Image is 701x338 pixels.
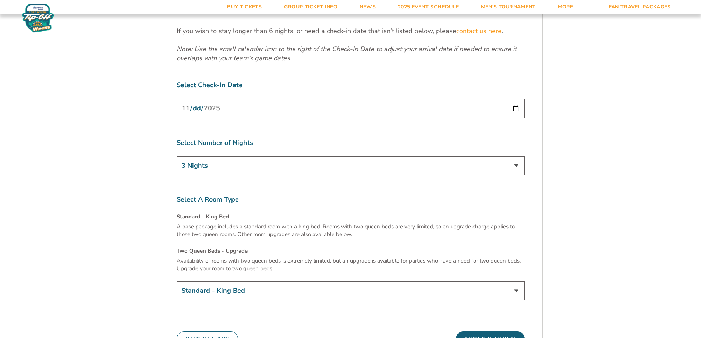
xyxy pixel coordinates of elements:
label: Select Number of Nights [177,138,525,147]
label: Select Check-In Date [177,81,525,90]
label: Select A Room Type [177,195,525,204]
h4: Two Queen Beds - Upgrade [177,247,525,255]
a: contact us here [456,26,502,36]
h4: Standard - King Bed [177,213,525,221]
img: Women's Fort Myers Tip-Off [22,4,54,32]
em: Note: Use the small calendar icon to the right of the Check-In Date to adjust your arrival date i... [177,45,517,63]
p: A base package includes a standard room with a king bed. Rooms with two queen beds are very limit... [177,223,525,238]
p: Availability of rooms with two queen beds is extremely limited, but an upgrade is available for p... [177,257,525,273]
p: If you wish to stay longer than 6 nights, or need a check-in date that isn’t listed below, please . [177,26,525,36]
